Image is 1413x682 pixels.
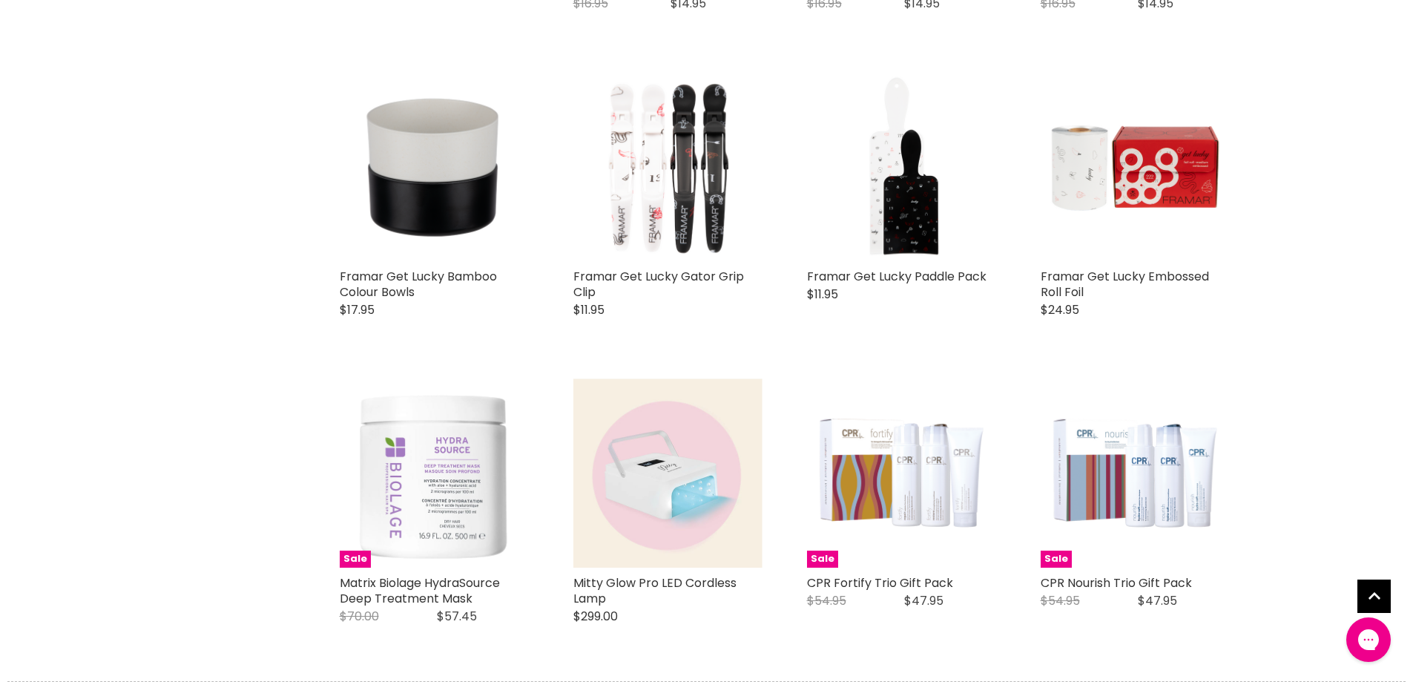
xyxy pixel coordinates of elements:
[573,378,763,568] img: Mitty Glow Pro LED Cordless Lamp
[904,592,943,609] span: $47.95
[573,72,763,261] img: Framar Get Lucky Gator Grip Clip
[1041,592,1080,609] span: $54.95
[340,268,497,301] a: Framar Get Lucky Bamboo Colour Bowls
[340,378,529,568] a: Matrix Biolage HydraSource Deep Treatment Mask Sale
[807,378,996,568] img: CPR Fortify Trio Gift Pack
[807,592,846,609] span: $54.95
[340,72,529,261] img: Framar Get Lucky Bamboo Colour Bowls
[807,378,996,568] a: CPR Fortify Trio Gift Pack CPR Fortify Trio Gift Pack Sale
[437,608,477,625] span: $57.45
[807,286,838,303] span: $11.95
[1041,574,1192,591] a: CPR Nourish Trio Gift Pack
[340,72,529,261] a: Framar Get Lucky Bamboo Colour Bowls Framar Get Lucky Bamboo Colour Bowls
[807,551,838,568] span: Sale
[340,378,529,568] img: Matrix Biolage HydraSource Deep Treatment Mask
[1041,301,1079,318] span: $24.95
[807,72,996,261] a: Framar Get Lucky Paddle Pack Framar Get Lucky Paddle Pack
[1041,268,1209,301] a: Framar Get Lucky Embossed Roll Foil
[1041,72,1230,261] img: Framar Get Lucky Embossed Roll Foil
[340,551,371,568] span: Sale
[573,608,618,625] span: $299.00
[340,608,379,625] span: $70.00
[1041,378,1230,568] img: CPR Nourish Trio Gift Pack
[1041,551,1072,568] span: Sale
[340,574,500,607] a: Matrix Biolage HydraSource Deep Treatment Mask
[807,268,987,285] a: Framar Get Lucky Paddle Pack
[573,301,605,318] span: $11.95
[573,574,737,607] a: Mitty Glow Pro LED Cordless Lamp
[340,301,375,318] span: $17.95
[1138,592,1177,609] span: $47.95
[807,72,996,261] img: Framar Get Lucky Paddle Pack
[1041,378,1230,568] a: CPR Nourish Trio Gift Pack CPR Nourish Trio Gift Pack Sale
[573,268,744,301] a: Framar Get Lucky Gator Grip Clip
[573,378,763,568] a: Mitty Glow Pro LED Cordless Lamp Mitty Glow Pro LED Cordless Lamp
[807,574,953,591] a: CPR Fortify Trio Gift Pack
[573,72,763,261] a: Framar Get Lucky Gator Grip Clip Framar Get Lucky Gator Grip Clip
[1339,612,1398,667] iframe: Gorgias live chat messenger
